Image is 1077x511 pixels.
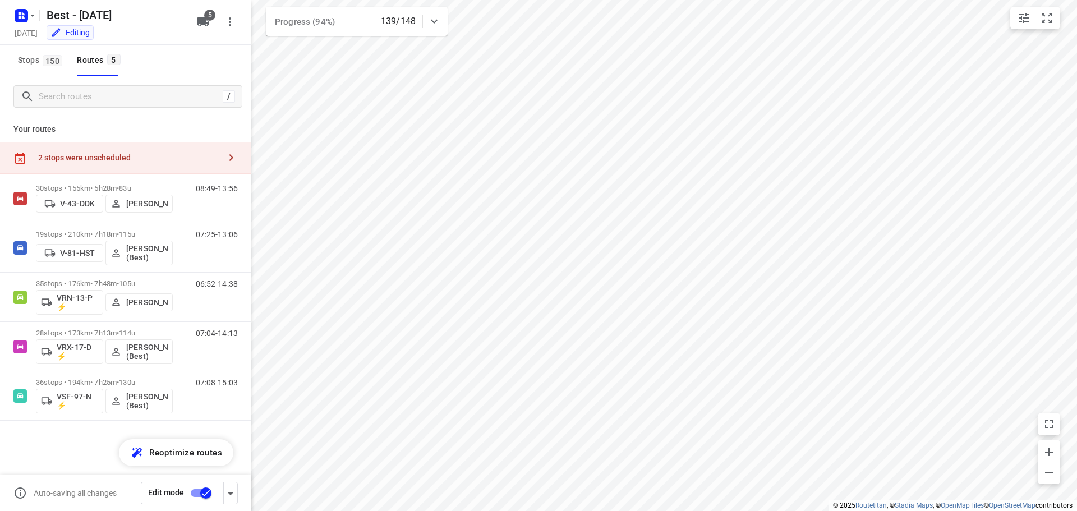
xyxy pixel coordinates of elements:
[219,11,241,33] button: More
[34,489,117,498] p: Auto-saving all changes
[1035,7,1058,29] button: Fit zoom
[989,501,1035,509] a: OpenStreetMap
[126,392,168,410] p: [PERSON_NAME] (Best)
[119,184,131,192] span: 83u
[192,11,214,33] button: 5
[36,230,173,238] p: 19 stops • 210km • 7h18m
[36,329,173,337] p: 28 stops • 173km • 7h13m
[57,392,98,410] p: VSF-97-N ⚡
[119,378,135,386] span: 130u
[57,293,98,311] p: VRN-13-P ⚡
[196,184,238,193] p: 08:49-13:56
[224,486,237,500] div: Driver app settings
[38,153,220,162] div: 2 stops were unscheduled
[105,339,173,364] button: [PERSON_NAME] (Best)
[36,378,173,386] p: 36 stops • 194km • 7h25m
[149,445,222,460] span: Reoptimize routes
[36,389,103,413] button: VSF-97-N ⚡
[119,230,135,238] span: 115u
[275,17,335,27] span: Progress (94%)
[18,53,66,67] span: Stops
[148,488,184,497] span: Edit mode
[266,7,448,36] div: Progress (94%)139/148
[36,195,103,213] button: V-43-DDK
[126,298,168,307] p: [PERSON_NAME]
[126,199,168,208] p: [PERSON_NAME]
[36,244,103,262] button: V-81-HST
[1010,7,1060,29] div: small contained button group
[36,339,103,364] button: VRX-17-D ⚡
[36,279,173,288] p: 35 stops • 176km • 7h48m
[107,54,121,65] span: 5
[381,15,416,28] p: 139/148
[105,389,173,413] button: [PERSON_NAME] (Best)
[42,6,187,24] h5: Best - [DATE]
[941,501,984,509] a: OpenMapTiles
[119,279,135,288] span: 105u
[50,27,90,38] div: You are currently in edit mode.
[126,343,168,361] p: [PERSON_NAME] (Best)
[223,90,235,103] div: /
[196,279,238,288] p: 06:52-14:38
[105,195,173,213] button: [PERSON_NAME]
[196,329,238,338] p: 07:04-14:13
[77,53,123,67] div: Routes
[10,26,42,39] h5: [DATE]
[57,343,98,361] p: VRX-17-D ⚡
[196,378,238,387] p: 07:08-15:03
[36,290,103,315] button: VRN-13-P ⚡
[126,244,168,262] p: [PERSON_NAME] (Best)
[196,230,238,239] p: 07:25-13:06
[204,10,215,21] span: 5
[39,88,223,105] input: Search routes
[105,293,173,311] button: [PERSON_NAME]
[119,439,233,466] button: Reoptimize routes
[119,329,135,337] span: 114u
[1012,7,1035,29] button: Map settings
[117,378,119,386] span: •
[117,329,119,337] span: •
[833,501,1073,509] li: © 2025 , © , © © contributors
[13,123,238,135] p: Your routes
[43,55,62,66] span: 150
[60,248,95,257] p: V-81-HST
[60,199,95,208] p: V-43-DDK
[117,230,119,238] span: •
[117,279,119,288] span: •
[117,184,119,192] span: •
[36,184,173,192] p: 30 stops • 155km • 5h28m
[855,501,887,509] a: Routetitan
[105,241,173,265] button: [PERSON_NAME] (Best)
[895,501,933,509] a: Stadia Maps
